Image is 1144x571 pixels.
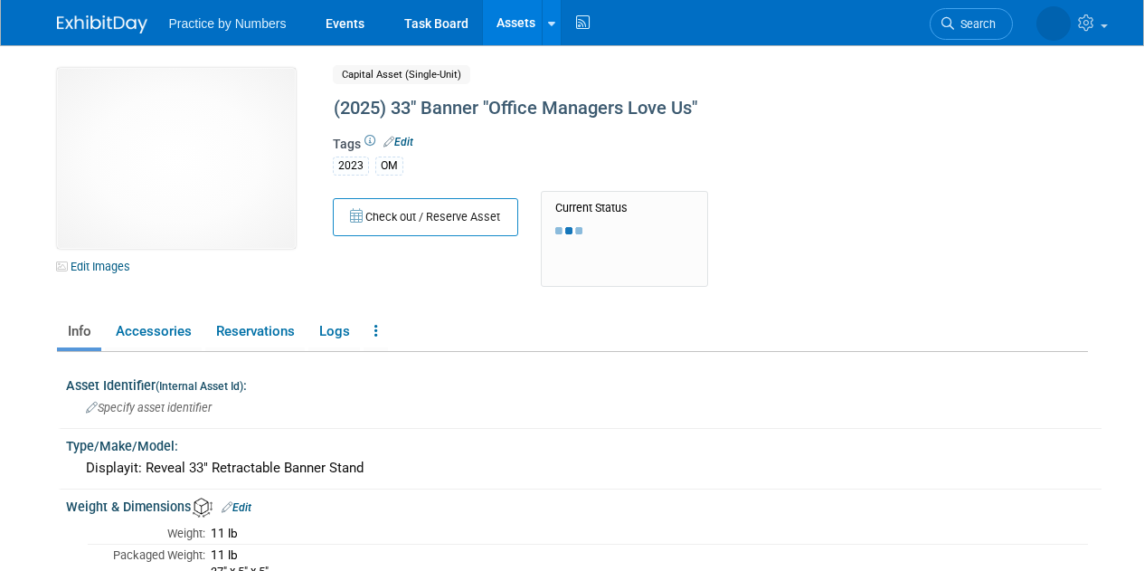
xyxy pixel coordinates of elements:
div: Type/Make/Model: [66,433,1101,455]
span: Search [954,17,996,31]
a: Reservations [205,316,305,347]
div: 11 lb [211,526,1088,542]
img: View Images [57,68,296,249]
div: Asset Identifier : [66,372,1101,395]
a: Edit Images [57,255,137,278]
a: Info [57,316,101,347]
span: Practice by Numbers [169,16,287,31]
div: Tags [333,135,1011,187]
a: Edit [222,501,251,514]
small: (Internal Asset Id) [156,380,243,393]
div: (2025) 33" Banner "Office Managers Love Us" [327,92,1011,125]
div: Displayit: Reveal 33" Retractable Banner Stand [80,454,1088,482]
div: 2023 [333,157,369,176]
img: Asset Weight and Dimensions [193,498,213,518]
div: Current Status [555,201,694,215]
a: Accessories [105,316,202,347]
div: Weight & Dimensions [66,493,1101,518]
div: OM [375,157,403,176]
div: 11 lb [211,547,1088,564]
img: ExhibitDay [57,15,147,33]
span: Capital Asset (Single-Unit) [333,65,470,84]
a: Edit [383,136,413,148]
td: Weight: [88,523,205,544]
button: Check out / Reserve Asset [333,198,518,236]
a: Logs [308,316,360,347]
a: Search [930,8,1013,40]
span: Specify asset identifier [86,401,212,414]
img: Hannah Dallek [1036,6,1071,41]
img: loading... [555,227,582,234]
